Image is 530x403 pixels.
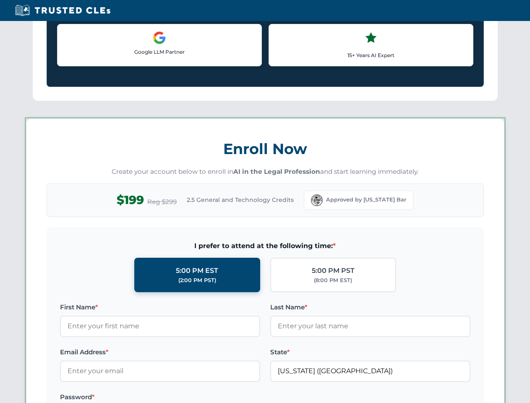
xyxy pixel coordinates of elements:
img: Google [153,31,166,44]
span: I prefer to attend at the following time: [60,241,470,251]
input: Enter your email [60,361,260,382]
div: 5:00 PM PST [312,265,355,276]
img: Florida Bar [311,194,323,206]
img: Trusted CLEs [13,4,113,17]
span: 2.5 General and Technology Credits [187,195,294,204]
h3: Enroll Now [47,136,484,162]
label: First Name [60,302,260,312]
p: Google LLM Partner [64,48,255,56]
input: Enter your last name [270,316,470,337]
div: (8:00 PM EST) [314,276,352,285]
span: $199 [117,191,144,209]
span: Reg $299 [147,197,177,207]
span: Approved by [US_STATE] Bar [326,196,406,204]
div: 5:00 PM EST [176,265,218,276]
div: (2:00 PM PST) [178,276,216,285]
label: State [270,347,470,357]
label: Password [60,392,260,402]
label: Email Address [60,347,260,357]
strong: AI in the Legal Profession [233,167,320,175]
p: 15+ Years AI Expert [276,51,466,59]
label: Last Name [270,302,470,312]
input: Florida (FL) [270,361,470,382]
p: Create your account below to enroll in and start learning immediately. [47,167,484,177]
input: Enter your first name [60,316,260,337]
